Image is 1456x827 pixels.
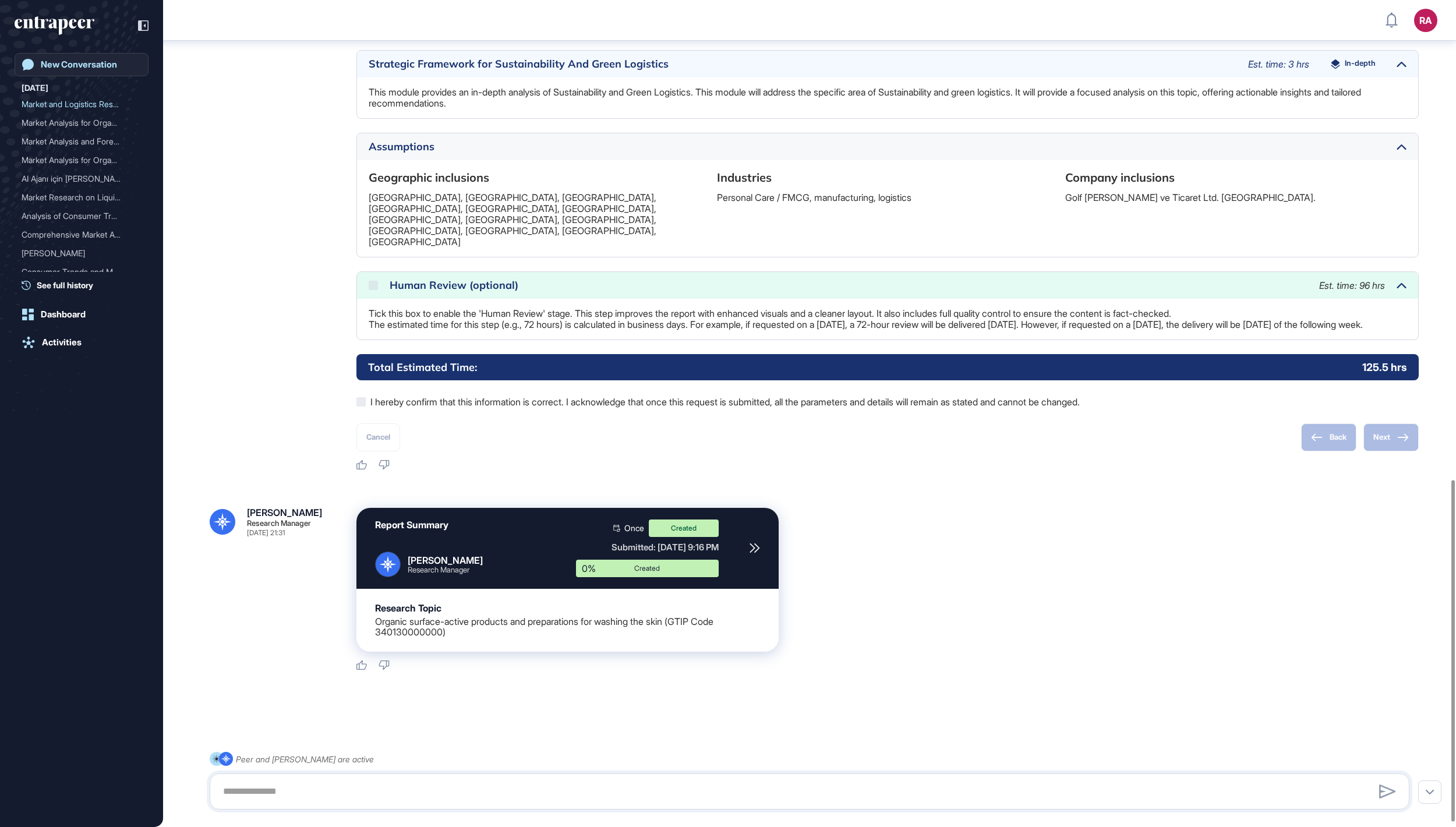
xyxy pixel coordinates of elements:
[247,508,322,517] div: [PERSON_NAME]
[624,524,644,532] span: Once
[22,225,132,244] div: Comprehensive Market Anal...
[408,566,483,574] div: Research Manager
[22,151,142,169] div: Market Analysis for Organic Surface-Active Skin Washing Products in GCC Countries (2018-2035)
[15,303,149,326] a: Dashboard
[1345,59,1376,69] span: In-depth
[1362,360,1407,374] p: 125.5 hrs
[390,280,1307,291] div: Human Review (optional)
[649,519,719,537] div: Created
[22,132,142,151] div: Market Analysis and Forecast for Organic Surface-Active Products in the USA and Canada (HS Code 3...
[22,169,142,188] div: AI Ajanı için Pazar Araştırması İsteği: 340130 GTIP Kodu ile Kişisel Hijyen Ürünleri Analizi
[15,331,149,354] a: Activities
[22,114,132,132] div: Market Analysis for Organ...
[22,225,142,244] div: Comprehensive Market Analysis of Liquid and Cream Skin Cleansers (HS 340130) in Western and North...
[22,188,142,207] div: Market Research on Liquid and Cream Skin Cleansers: Trends, Consumer Behavior, and Country-Level ...
[1248,58,1309,70] span: Est. time: 3 hrs
[22,263,142,281] div: Consumer Trends and Market Analysis for Liquid/Cream Skin Cleansers (GTİP/HS 340130) in North Ame...
[22,244,142,263] div: Reese
[22,95,132,114] div: Market and Logistics Rese...
[22,207,142,225] div: Analysis of Consumer Trends and Market Evolution for Liquid/Cream Skin Cleansers (GTİP/HS 3401300...
[236,752,374,766] div: Peer and [PERSON_NAME] are active
[369,87,1406,109] p: This module provides an in-depth analysis of Sustainability and Green Logistics. This module will...
[375,603,441,614] div: Research Topic
[1319,280,1385,291] span: Est. time: 96 hrs
[22,114,142,132] div: Market Analysis for Organic Surface-Active Products (GTIP/HS Code 340130) in the USA and Canada (...
[1065,192,1406,203] p: Golf [PERSON_NAME] ve Ticaret Ltd. [GEOGRAPHIC_DATA].
[1414,9,1437,32] button: RA
[15,16,94,35] div: entrapeer-logo
[22,169,132,188] div: AI Ajanı için [PERSON_NAME]...
[247,529,285,536] div: [DATE] 21:31
[15,53,149,76] a: New Conversation
[22,207,132,225] div: Analysis of Consumer Tren...
[41,309,86,320] div: Dashboard
[717,192,1058,203] p: Personal Care / FMCG, manufacturing, logistics
[369,192,710,248] p: [GEOGRAPHIC_DATA], [GEOGRAPHIC_DATA], [GEOGRAPHIC_DATA], [GEOGRAPHIC_DATA], [GEOGRAPHIC_DATA], [G...
[37,279,93,291] span: See full history
[22,151,132,169] div: Market Analysis for Organ...
[375,519,448,531] div: Report Summary
[375,616,760,638] div: Organic surface-active products and preparations for washing the skin (GTIP Code 340130000000)
[41,59,117,70] div: New Conversation
[369,169,710,186] h6: Geographic inclusions
[247,519,311,527] div: Research Manager
[369,142,1385,152] div: Assumptions
[408,555,483,566] div: [PERSON_NAME]
[22,244,132,263] div: [PERSON_NAME]
[369,308,1406,330] p: Tick this box to enable the 'Human Review' stage. This step improves the report with enhanced vis...
[1065,169,1406,186] h6: Company inclusions
[42,337,82,348] div: Activities
[369,59,1236,69] div: Strategic Framework for Sustainability And Green Logistics
[22,263,132,281] div: Consumer Trends and Marke...
[368,360,477,374] h6: Total Estimated Time:
[22,81,48,95] div: [DATE]
[22,132,132,151] div: Market Analysis and Forec...
[585,565,710,572] div: Created
[22,188,132,207] div: Market Research on Liquid...
[22,279,149,291] a: See full history
[576,560,612,577] div: 0%
[717,169,1058,186] h6: Industries
[576,542,719,553] div: Submitted: [DATE] 9:16 PM
[356,394,1419,409] label: I hereby confirm that this information is correct. I acknowledge that once this request is submit...
[22,95,142,114] div: Market and Logistics Research Analysis for Organic Surface-Active Products for Golf Kimya Sanayi ...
